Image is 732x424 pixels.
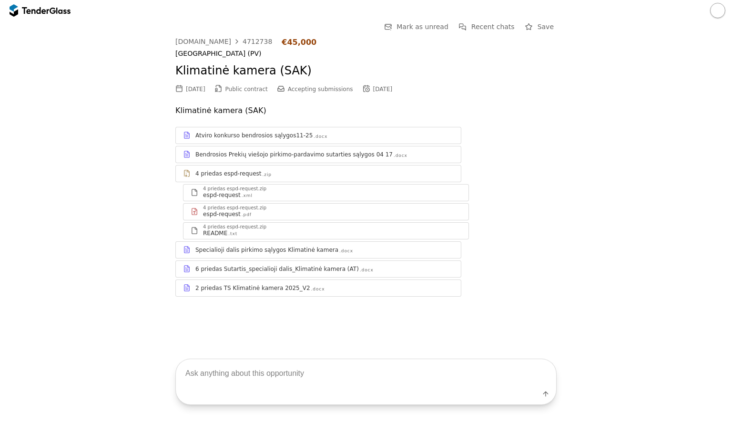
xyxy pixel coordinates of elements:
[471,23,515,31] span: Recent chats
[175,260,461,278] a: 6 priedas Sutartis_specialioji dalis_Klimatinė kamera (AT).docx
[195,132,313,139] div: Atviro konkurso bendrosios sąlygos11-25
[311,286,325,292] div: .docx
[456,21,518,33] button: Recent chats
[522,21,557,33] button: Save
[175,63,557,79] h2: Klimatinė kamera (SAK)
[183,222,469,239] a: 4 priedas espd-request.zipREADME.txt
[263,172,272,178] div: .zip
[381,21,451,33] button: Mark as unread
[225,86,268,93] span: Public contract
[203,191,241,199] div: espd-request
[175,38,231,45] div: [DOMAIN_NAME]
[195,246,338,254] div: Specialioji dalis pirkimo sąlygos Klimatinė kamera
[175,50,557,58] div: [GEOGRAPHIC_DATA] (PV)
[288,86,353,93] span: Accepting submissions
[175,241,461,259] a: Specialioji dalis pirkimo sąlygos Klimatinė kamera.docx
[175,146,461,163] a: Bendrosios Prekių viešojo pirkimo-pardavimo sutarties sąlygos 04 17.docx
[228,231,237,237] div: .txt
[183,184,469,201] a: 4 priedas espd-request.zipespd-request.xml
[242,212,252,218] div: .pdf
[175,165,461,182] a: 4 priedas espd-request.zip
[203,229,227,237] div: README
[183,203,469,220] a: 4 priedas espd-request.zipespd-request.pdf
[396,23,448,31] span: Mark as unread
[203,186,266,191] div: 4 priedas espd-request.zip
[195,284,310,292] div: 2 priedas TS Klimatinė kamera 2025_V2
[186,86,205,93] div: [DATE]
[339,248,353,254] div: .docx
[195,170,262,177] div: 4 priedas espd-request
[203,206,266,210] div: 4 priedas espd-request.zip
[175,279,461,297] a: 2 priedas TS Klimatinė kamera 2025_V2.docx
[175,127,461,144] a: Atviro konkurso bendrosios sąlygos11-25.docx
[175,38,272,45] a: [DOMAIN_NAME]4712738
[195,265,359,273] div: 6 priedas Sutartis_specialioji dalis_Klimatinė kamera (AT)
[314,134,327,140] div: .docx
[243,38,272,45] div: 4712738
[203,225,266,229] div: 4 priedas espd-request.zip
[360,267,374,273] div: .docx
[175,104,557,117] p: Klimatinė kamera (SAK)
[242,193,253,199] div: .xml
[538,23,554,31] span: Save
[394,153,407,159] div: .docx
[282,38,316,47] div: €45,000
[373,86,393,93] div: [DATE]
[195,151,393,158] div: Bendrosios Prekių viešojo pirkimo-pardavimo sutarties sąlygos 04 17
[203,210,241,218] div: espd-request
